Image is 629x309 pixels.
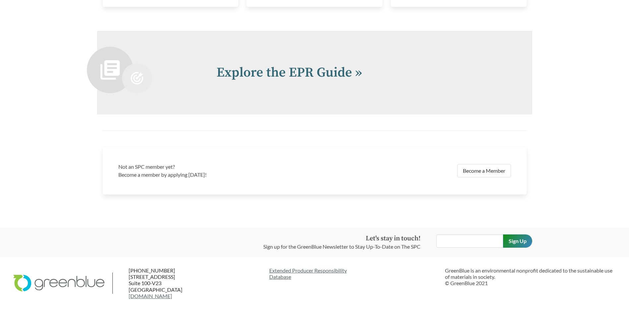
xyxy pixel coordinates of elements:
input: Sign Up [503,234,532,248]
a: Become a Member [457,164,511,177]
p: Sign up for the GreenBlue Newsletter to Stay Up-To-Date on The SPC [263,243,420,251]
a: Extended Producer ResponsibilityDatabase [269,267,440,280]
p: Become a member by applying [DATE]! [118,171,311,179]
a: Explore the EPR Guide » [217,64,362,81]
p: [PHONE_NUMBER] [STREET_ADDRESS] Suite 100-V23 [GEOGRAPHIC_DATA] [129,267,209,299]
p: GreenBlue is an environmental nonprofit dedicated to the sustainable use of materials in society.... [445,267,616,286]
a: [DOMAIN_NAME] [129,293,172,299]
strong: Let's stay in touch! [366,234,420,243]
h3: Not an SPC member yet? [118,163,311,171]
